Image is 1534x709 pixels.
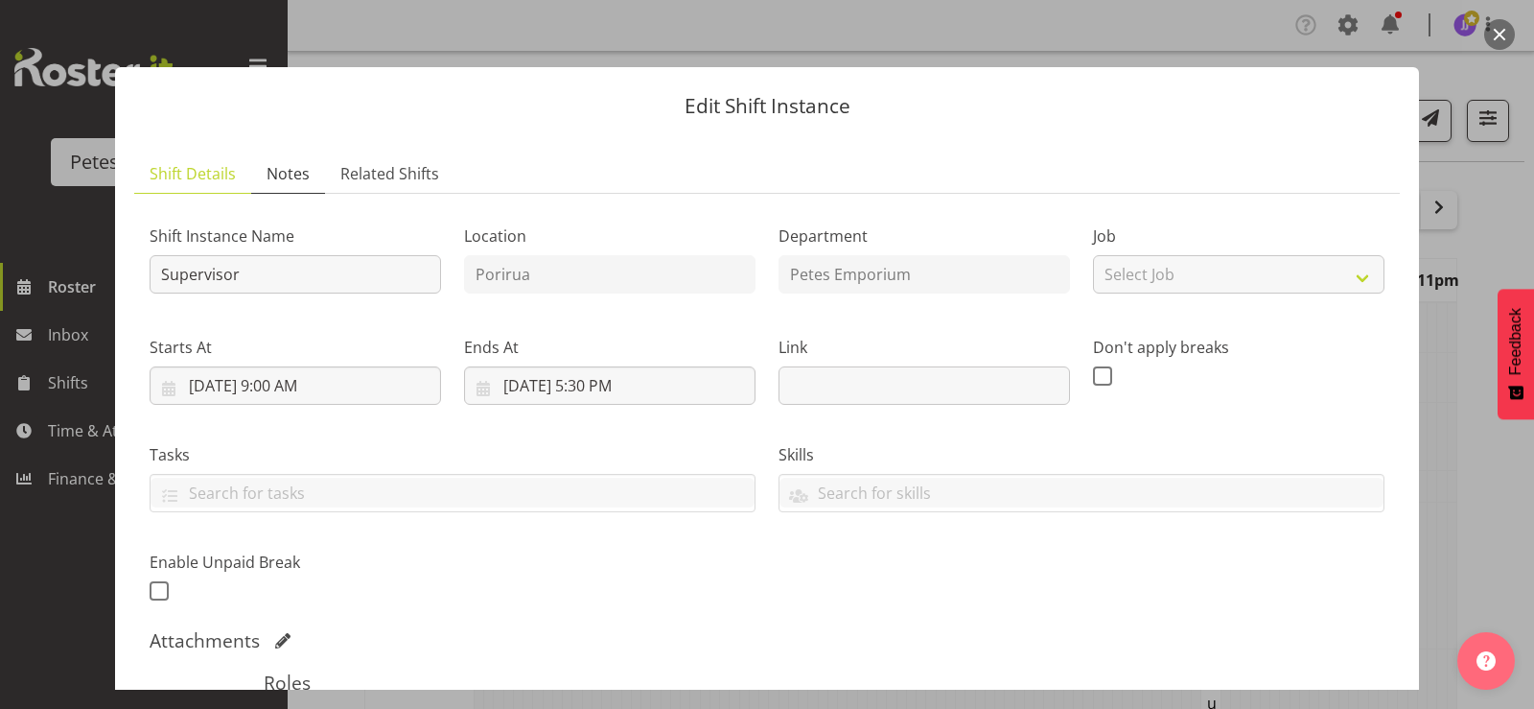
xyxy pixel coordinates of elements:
[1093,336,1384,359] label: Don't apply breaks
[779,443,1384,466] label: Skills
[1476,651,1496,671] img: help-xxl-2.png
[264,672,1269,695] h5: Roles
[150,336,441,359] label: Starts At
[1093,225,1384,248] label: Job
[151,478,755,508] input: Search for tasks
[134,96,1400,116] p: Edit Shift Instance
[1498,289,1534,419] button: Feedback - Show survey
[150,255,441,294] input: Shift Instance Name
[150,443,755,466] label: Tasks
[150,225,441,248] label: Shift Instance Name
[779,225,1070,248] label: Department
[779,478,1383,508] input: Search for skills
[267,162,310,185] span: Notes
[779,336,1070,359] label: Link
[1507,308,1524,375] span: Feedback
[150,551,441,574] label: Enable Unpaid Break
[150,366,441,405] input: Click to select...
[150,162,236,185] span: Shift Details
[464,336,755,359] label: Ends At
[464,366,755,405] input: Click to select...
[340,162,439,185] span: Related Shifts
[464,225,755,248] label: Location
[150,629,260,652] h5: Attachments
